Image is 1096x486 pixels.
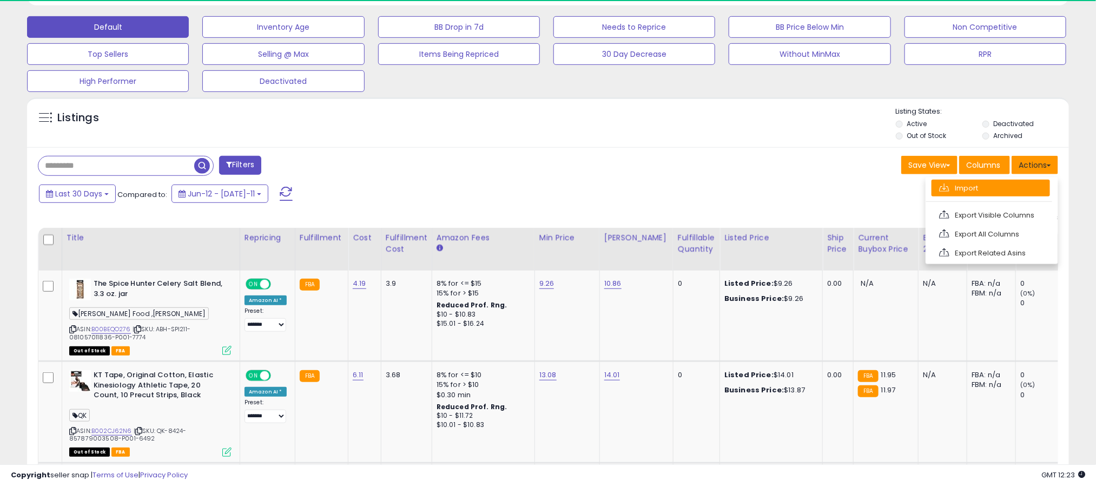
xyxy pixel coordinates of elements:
[269,280,287,289] span: OFF
[827,370,845,380] div: 0.00
[437,390,526,400] div: $0.30 min
[724,294,814,304] div: $9.26
[437,300,507,310] b: Reduced Prof. Rng.
[93,470,138,480] a: Terms of Use
[219,156,261,175] button: Filters
[861,278,874,288] span: N/A
[69,409,90,422] span: QK
[353,278,366,289] a: 4.19
[1041,470,1085,480] span: 2025-08-11 12:23 GMT
[437,411,526,421] div: $10 - $11.72
[827,232,849,255] div: Ship Price
[39,185,116,203] button: Last 30 Days
[904,43,1066,65] button: RPR
[972,370,1007,380] div: FBA: n/a
[437,288,526,298] div: 15% for > $15
[904,16,1066,38] button: Non Competitive
[69,279,91,300] img: 419SiFDSQnL._SL40_.jpg
[901,156,958,174] button: Save View
[932,180,1050,196] a: Import
[437,319,526,329] div: $15.01 - $16.24
[57,110,99,126] h5: Listings
[994,119,1034,128] label: Deactivated
[724,279,814,288] div: $9.26
[245,399,287,423] div: Preset:
[111,346,130,356] span: FBA
[353,232,377,244] div: Cost
[896,107,1069,117] p: Listing States:
[437,380,526,390] div: 15% for > $10
[604,232,669,244] div: [PERSON_NAME]
[1020,380,1035,389] small: (0%)
[69,370,91,392] img: 41z8NEOs2qL._SL40_.jpg
[437,402,507,411] b: Reduced Prof. Rng.
[245,295,287,305] div: Amazon AI *
[245,307,287,332] div: Preset:
[94,370,225,403] b: KT Tape, Original Cotton, Elastic Kinesiology Athletic Tape, 20 Count, 10 Precut Strips, Black
[69,426,186,443] span: | SKU: QK-8424-857879003508-P001-6492
[247,371,260,380] span: ON
[300,279,320,291] small: FBA
[437,232,530,244] div: Amazon Fees
[202,43,364,65] button: Selling @ Max
[245,387,287,397] div: Amazon AI *
[553,16,715,38] button: Needs to Reprice
[678,232,715,255] div: Fulfillable Quantity
[171,185,268,203] button: Jun-12 - [DATE]-11
[724,293,784,304] b: Business Price:
[724,232,818,244] div: Listed Price
[67,232,235,244] div: Title
[1012,156,1058,174] button: Actions
[353,370,364,380] a: 6.11
[202,70,364,92] button: Deactivated
[94,279,225,301] b: The Spice Hunter Celery Salt Blend, 3.3 oz. jar
[437,370,526,380] div: 8% for <= $10
[91,426,132,436] a: B002CJ62N6
[27,70,189,92] button: High Performer
[247,280,260,289] span: ON
[923,279,959,288] div: N/A
[437,279,526,288] div: 8% for <= $15
[386,232,427,255] div: Fulfillment Cost
[386,370,424,380] div: 3.68
[724,370,774,380] b: Listed Price:
[907,119,927,128] label: Active
[437,421,526,430] div: $10.01 - $10.83
[27,16,189,38] button: Default
[858,385,878,397] small: FBA
[1020,289,1035,298] small: (0%)
[881,385,896,395] span: 11.97
[604,370,620,380] a: 14.01
[539,232,595,244] div: Min Price
[69,307,209,320] span: [PERSON_NAME] Food ,[PERSON_NAME]
[539,370,557,380] a: 13.08
[539,278,554,289] a: 9.26
[1020,298,1064,308] div: 0
[959,156,1010,174] button: Columns
[1020,279,1064,288] div: 0
[729,43,890,65] button: Without MinMax
[994,131,1023,140] label: Archived
[300,370,320,382] small: FBA
[378,16,540,38] button: BB Drop in 7d
[117,189,167,200] span: Compared to:
[300,232,344,244] div: Fulfillment
[923,370,959,380] div: N/A
[11,470,50,480] strong: Copyright
[11,470,188,481] div: seller snap | |
[1020,390,1064,400] div: 0
[972,288,1007,298] div: FBM: n/a
[972,380,1007,390] div: FBM: n/a
[604,278,622,289] a: 10.86
[553,43,715,65] button: 30 Day Decrease
[724,385,784,395] b: Business Price:
[932,245,1050,261] a: Export Related Asins
[69,279,232,354] div: ASIN:
[437,310,526,319] div: $10 - $10.83
[69,448,110,457] span: All listings that are currently out of stock and unavailable for purchase on Amazon
[858,370,878,382] small: FBA
[386,279,424,288] div: 3.9
[858,232,914,255] div: Current Buybox Price
[932,207,1050,224] a: Export Visible Columns
[1020,370,1064,380] div: 0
